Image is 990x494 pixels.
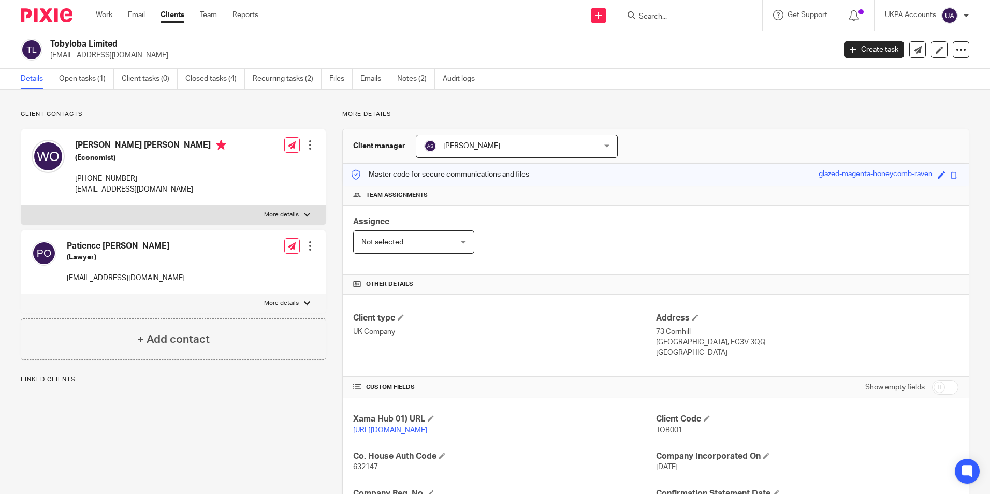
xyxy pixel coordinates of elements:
[353,427,427,434] a: [URL][DOMAIN_NAME]
[264,299,299,308] p: More details
[21,39,42,61] img: svg%3E
[941,7,958,24] img: svg%3E
[443,69,483,89] a: Audit logs
[122,69,178,89] a: Client tasks (0)
[75,153,226,163] h5: (Economist)
[885,10,936,20] p: UKPA Accounts
[21,375,326,384] p: Linked clients
[75,173,226,184] p: [PHONE_NUMBER]
[397,69,435,89] a: Notes (2)
[21,110,326,119] p: Client contacts
[232,10,258,20] a: Reports
[161,10,184,20] a: Clients
[865,382,925,393] label: Show empty fields
[342,110,969,119] p: More details
[264,211,299,219] p: More details
[788,11,827,19] span: Get Support
[67,241,185,252] h4: Patience [PERSON_NAME]
[185,69,245,89] a: Closed tasks (4)
[656,451,958,462] h4: Company Incorporated On
[656,414,958,425] h4: Client Code
[67,273,185,283] p: [EMAIL_ADDRESS][DOMAIN_NAME]
[200,10,217,20] a: Team
[353,327,656,337] p: UK Company
[50,50,828,61] p: [EMAIL_ADDRESS][DOMAIN_NAME]
[32,241,56,266] img: svg%3E
[216,140,226,150] i: Primary
[844,41,904,58] a: Create task
[75,184,226,195] p: [EMAIL_ADDRESS][DOMAIN_NAME]
[353,463,378,471] span: 632147
[424,140,436,152] img: svg%3E
[353,414,656,425] h4: Xama Hub 01) URL
[443,142,500,150] span: [PERSON_NAME]
[366,280,413,288] span: Other details
[21,8,72,22] img: Pixie
[656,347,958,358] p: [GEOGRAPHIC_DATA]
[656,463,678,471] span: [DATE]
[361,239,403,246] span: Not selected
[353,141,405,151] h3: Client manager
[137,331,210,347] h4: + Add contact
[656,327,958,337] p: 73 Cornhill
[128,10,145,20] a: Email
[360,69,389,89] a: Emails
[59,69,114,89] a: Open tasks (1)
[96,10,112,20] a: Work
[329,69,353,89] a: Files
[638,12,731,22] input: Search
[351,169,529,180] p: Master code for secure communications and files
[32,140,65,173] img: svg%3E
[353,383,656,391] h4: CUSTOM FIELDS
[50,39,673,50] h2: Tobyloba Limited
[21,69,51,89] a: Details
[253,69,322,89] a: Recurring tasks (2)
[366,191,428,199] span: Team assignments
[656,427,682,434] span: TOB001
[353,313,656,324] h4: Client type
[353,217,389,226] span: Assignee
[353,451,656,462] h4: Co. House Auth Code
[75,140,226,153] h4: [PERSON_NAME] [PERSON_NAME]
[656,337,958,347] p: [GEOGRAPHIC_DATA], EC3V 3QQ
[656,313,958,324] h4: Address
[819,169,933,181] div: glazed-magenta-honeycomb-raven
[67,252,185,263] h5: (Lawyer)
